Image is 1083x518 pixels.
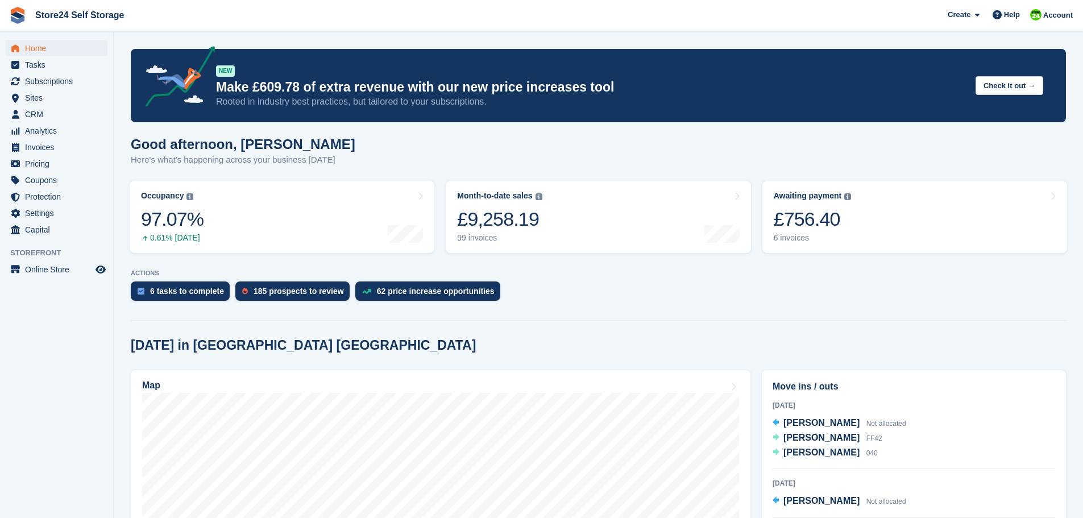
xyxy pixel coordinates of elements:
[362,289,371,294] img: price_increase_opportunities-93ffe204e8149a01c8c9dc8f82e8f89637d9d84a8eef4429ea346261dce0b2c0.svg
[25,156,93,172] span: Pricing
[131,136,355,152] h1: Good afternoon, [PERSON_NAME]
[1004,9,1020,20] span: Help
[6,73,107,89] a: menu
[1030,9,1041,20] img: Robert Sears
[377,287,495,296] div: 62 price increase opportunities
[94,263,107,276] a: Preview store
[6,172,107,188] a: menu
[774,233,852,243] div: 6 invoices
[457,191,532,201] div: Month-to-date sales
[773,380,1055,393] h2: Move ins / outs
[773,478,1055,488] div: [DATE]
[25,172,93,188] span: Coupons
[783,433,860,442] span: [PERSON_NAME]
[355,281,506,306] a: 62 price increase opportunities
[446,181,750,253] a: Month-to-date sales £9,258.19 99 invoices
[9,7,26,24] img: stora-icon-8386f47178a22dfd0bd8f6a31ec36ba5ce8667c1dd55bd0f319d3a0aa187defe.svg
[235,281,355,306] a: 185 prospects to review
[25,139,93,155] span: Invoices
[131,338,476,353] h2: [DATE] in [GEOGRAPHIC_DATA] [GEOGRAPHIC_DATA]
[10,247,113,259] span: Storefront
[866,434,882,442] span: FF42
[25,189,93,205] span: Protection
[131,281,235,306] a: 6 tasks to complete
[25,73,93,89] span: Subscriptions
[6,106,107,122] a: menu
[25,262,93,277] span: Online Store
[866,498,906,505] span: Not allocated
[131,270,1066,277] p: ACTIONS
[976,76,1043,95] button: Check it out →
[25,40,93,56] span: Home
[216,96,966,108] p: Rooted in industry best practices, but tailored to your subscriptions.
[774,191,842,201] div: Awaiting payment
[242,288,248,295] img: prospect-51fa495bee0391a8d652442698ab0144808aea92771e9ea1ae160a38d050c398.svg
[783,496,860,505] span: [PERSON_NAME]
[6,189,107,205] a: menu
[773,446,878,461] a: [PERSON_NAME] 040
[141,191,184,201] div: Occupancy
[866,420,906,428] span: Not allocated
[138,288,144,295] img: task-75834270c22a3079a89374b754ae025e5fb1db73e45f91037f5363f120a921f8.svg
[25,106,93,122] span: CRM
[6,262,107,277] a: menu
[150,287,224,296] div: 6 tasks to complete
[6,123,107,139] a: menu
[131,154,355,167] p: Here's what's happening across your business [DATE]
[773,494,906,509] a: [PERSON_NAME] Not allocated
[762,181,1067,253] a: Awaiting payment £756.40 6 invoices
[25,90,93,106] span: Sites
[216,65,235,77] div: NEW
[254,287,344,296] div: 185 prospects to review
[948,9,970,20] span: Create
[6,222,107,238] a: menu
[457,233,542,243] div: 99 invoices
[783,418,860,428] span: [PERSON_NAME]
[141,233,204,243] div: 0.61% [DATE]
[866,449,878,457] span: 040
[25,123,93,139] span: Analytics
[773,416,906,431] a: [PERSON_NAME] Not allocated
[130,181,434,253] a: Occupancy 97.07% 0.61% [DATE]
[773,400,1055,411] div: [DATE]
[6,156,107,172] a: menu
[774,208,852,231] div: £756.40
[6,90,107,106] a: menu
[25,222,93,238] span: Capital
[6,205,107,221] a: menu
[216,79,966,96] p: Make £609.78 of extra revenue with our new price increases tool
[536,193,542,200] img: icon-info-grey-7440780725fd019a000dd9b08b2336e03edf1995a4989e88bcd33f0948082b44.svg
[186,193,193,200] img: icon-info-grey-7440780725fd019a000dd9b08b2336e03edf1995a4989e88bcd33f0948082b44.svg
[136,46,215,111] img: price-adjustments-announcement-icon-8257ccfd72463d97f412b2fc003d46551f7dbcb40ab6d574587a9cd5c0d94...
[6,57,107,73] a: menu
[31,6,129,24] a: Store24 Self Storage
[773,431,882,446] a: [PERSON_NAME] FF42
[25,205,93,221] span: Settings
[457,208,542,231] div: £9,258.19
[142,380,160,391] h2: Map
[783,447,860,457] span: [PERSON_NAME]
[6,40,107,56] a: menu
[25,57,93,73] span: Tasks
[141,208,204,231] div: 97.07%
[844,193,851,200] img: icon-info-grey-7440780725fd019a000dd9b08b2336e03edf1995a4989e88bcd33f0948082b44.svg
[1043,10,1073,21] span: Account
[6,139,107,155] a: menu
